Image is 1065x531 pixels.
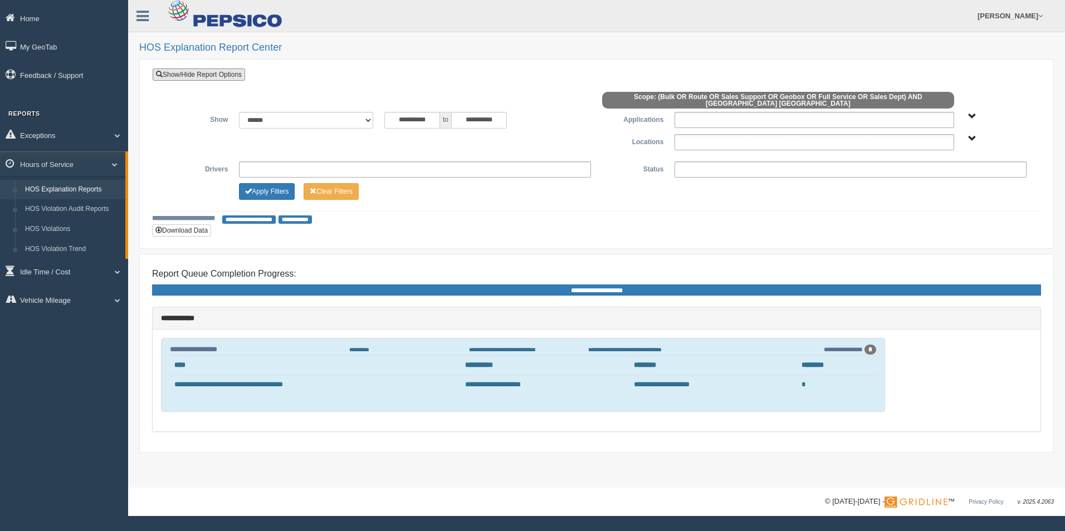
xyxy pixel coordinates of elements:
span: to [440,112,451,129]
a: HOS Violations [20,219,125,239]
h2: HOS Explanation Report Center [139,42,1054,53]
a: HOS Explanation Reports [20,180,125,200]
span: v. 2025.4.2063 [1018,499,1054,505]
a: HOS Violation Trend [20,239,125,259]
label: Locations [597,134,669,147]
a: Privacy Policy [969,499,1003,505]
a: HOS Violation Audit Reports [20,199,125,219]
img: Gridline [885,496,947,508]
div: © [DATE]-[DATE] - ™ [825,496,1054,508]
button: Change Filter Options [239,183,295,200]
a: Show/Hide Report Options [153,68,245,81]
button: Change Filter Options [304,183,359,200]
label: Applications [597,112,669,125]
label: Status [597,161,669,175]
button: Download Data [152,224,211,237]
h4: Report Queue Completion Progress: [152,269,1041,279]
label: Drivers [161,161,233,175]
label: Show [161,112,233,125]
span: Scope: (Bulk OR Route OR Sales Support OR Geobox OR Full Service OR Sales Dept) AND [GEOGRAPHIC_D... [602,92,954,109]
